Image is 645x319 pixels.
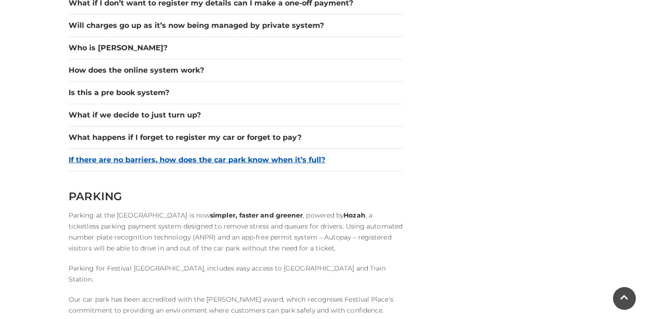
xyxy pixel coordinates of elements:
[69,43,403,53] button: Who is [PERSON_NAME]?
[210,211,303,219] strong: simpler, faster and greener
[69,87,403,98] button: Is this a pre book system?
[69,154,403,165] button: If there are no barriers, how does the car park know when it’s full?
[69,65,403,76] button: How does the online system work?
[69,210,403,254] p: Parking at the [GEOGRAPHIC_DATA] is now , powered by , a ticketless parking payment system design...
[69,190,403,203] h2: PARKING
[69,20,403,31] button: Will charges go up as it’s now being managed by private system?
[344,211,365,219] strong: Hozah
[69,294,403,316] p: Our car park has been accredited with the [PERSON_NAME] award, which recognises Festival Place's ...
[69,110,403,121] button: What if we decide to just turn up?
[69,263,403,285] p: Parking for Festival [GEOGRAPHIC_DATA], includes easy access to [GEOGRAPHIC_DATA] and Train Station.
[69,132,403,143] button: What happens if I forget to register my car or forget to pay?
